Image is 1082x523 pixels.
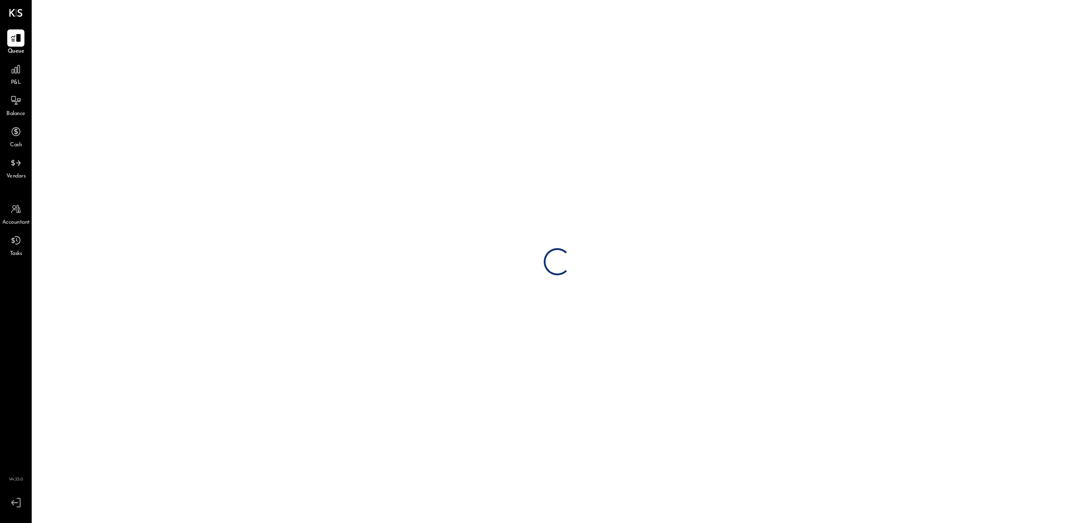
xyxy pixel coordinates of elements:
[0,123,31,149] a: Cash
[8,48,24,56] span: Queue
[0,29,31,56] a: Queue
[0,154,31,181] a: Vendors
[0,232,31,258] a: Tasks
[10,141,22,149] span: Cash
[10,250,22,258] span: Tasks
[2,219,30,227] span: Accountant
[6,110,25,118] span: Balance
[11,79,21,87] span: P&L
[0,61,31,87] a: P&L
[6,173,26,181] span: Vendors
[0,201,31,227] a: Accountant
[0,92,31,118] a: Balance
